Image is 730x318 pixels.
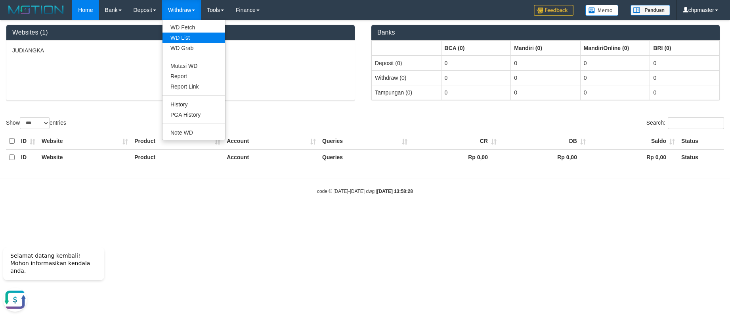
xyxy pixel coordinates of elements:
[131,149,224,165] th: Product
[372,85,441,100] td: Tampungan (0)
[580,70,650,85] td: 0
[678,149,724,165] th: Status
[441,56,511,71] td: 0
[631,5,670,15] img: panduan.png
[377,189,413,194] strong: [DATE] 13:58:28
[372,70,441,85] td: Withdraw (0)
[319,149,411,165] th: Queries
[162,127,225,138] a: Note WD
[500,133,589,149] th: DB
[377,29,714,36] h3: Banks
[372,40,441,56] th: Group: activate to sort column ascending
[580,85,650,100] td: 0
[38,133,131,149] th: Website
[162,99,225,110] a: History
[162,110,225,120] a: PGA History
[18,149,38,165] th: ID
[678,133,724,149] th: Status
[372,56,441,71] td: Deposit (0)
[580,56,650,71] td: 0
[534,5,573,16] img: Feedback.jpg
[441,85,511,100] td: 0
[650,85,720,100] td: 0
[511,56,581,71] td: 0
[12,46,349,54] p: JUDIANGKA
[580,40,650,56] th: Group: activate to sort column ascending
[668,117,724,129] input: Search:
[6,4,66,16] img: MOTION_logo.png
[500,149,589,165] th: Rp 0,00
[511,85,581,100] td: 0
[38,149,131,165] th: Website
[411,133,500,149] th: CR
[162,33,225,43] a: WD List
[162,43,225,53] a: WD Grab
[3,48,27,71] button: Open LiveChat chat widget
[589,149,678,165] th: Rp 0,00
[511,40,581,56] th: Group: activate to sort column ascending
[441,70,511,85] td: 0
[20,117,50,129] select: Showentries
[224,149,319,165] th: Account
[162,71,225,81] a: Report
[319,133,411,149] th: Queries
[10,12,90,34] span: Selamat datang kembali! Mohon informasikan kendala anda.
[441,40,511,56] th: Group: activate to sort column ascending
[224,133,319,149] th: Account
[162,81,225,92] a: Report Link
[650,70,720,85] td: 0
[650,56,720,71] td: 0
[589,133,678,149] th: Saldo
[585,5,619,16] img: Button%20Memo.svg
[646,117,724,129] label: Search:
[18,133,38,149] th: ID
[6,117,66,129] label: Show entries
[162,61,225,71] a: Mutasi WD
[511,70,581,85] td: 0
[162,22,225,33] a: WD Fetch
[411,149,500,165] th: Rp 0,00
[12,29,349,36] h3: Websites (1)
[317,189,413,194] small: code © [DATE]-[DATE] dwg |
[650,40,720,56] th: Group: activate to sort column ascending
[131,133,224,149] th: Product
